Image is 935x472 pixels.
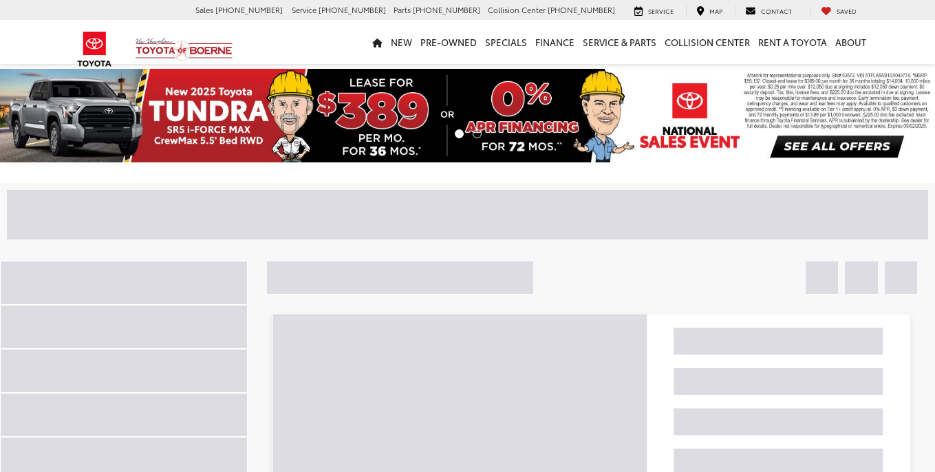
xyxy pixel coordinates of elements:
[368,20,387,64] a: Home
[660,20,754,64] a: Collision Center
[548,4,615,15] span: [PHONE_NUMBER]
[810,6,867,17] a: My Saved Vehicles
[761,6,792,15] span: Contact
[481,20,531,64] a: Specials
[416,20,481,64] a: Pre-Owned
[135,37,233,61] img: Vic Vaughan Toyota of Boerne
[387,20,416,64] a: New
[531,20,579,64] a: Finance
[686,6,733,17] a: Map
[648,6,674,15] span: Service
[215,4,283,15] span: [PHONE_NUMBER]
[837,6,857,15] span: Saved
[413,4,480,15] span: [PHONE_NUMBER]
[195,4,213,15] span: Sales
[69,27,120,72] img: Toyota
[709,6,722,15] span: Map
[292,4,316,15] span: Service
[394,4,411,15] span: Parts
[319,4,386,15] span: [PHONE_NUMBER]
[579,20,660,64] a: Service & Parts: Opens in a new tab
[735,6,802,17] a: Contact
[754,20,831,64] a: Rent a Toyota
[488,4,546,15] span: Collision Center
[624,6,684,17] a: Service
[831,20,870,64] a: About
